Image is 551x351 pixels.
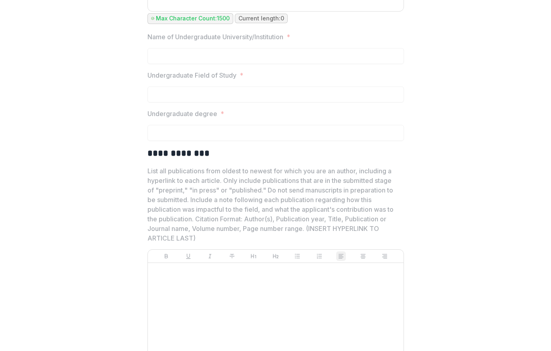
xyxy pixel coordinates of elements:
[147,109,217,118] p: Undergraduate degree
[147,70,236,80] p: Undergraduate Field of Study
[336,251,346,261] button: Align Left
[147,166,399,243] p: List all publications from oldest to newest for which you are an author, including a hyperlink to...
[358,251,368,261] button: Align Center
[293,251,302,261] button: Bullet List
[156,15,230,22] p: Max Character Count: 1500
[227,251,237,261] button: Strike
[271,251,281,261] button: Heading 2
[147,32,283,42] p: Name of Undergraduate University/Institution
[161,251,171,261] button: Bold
[205,251,215,261] button: Italicize
[315,251,324,261] button: Ordered List
[238,15,284,22] p: Current length: 0
[184,251,193,261] button: Underline
[249,251,258,261] button: Heading 1
[380,251,390,261] button: Align Right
